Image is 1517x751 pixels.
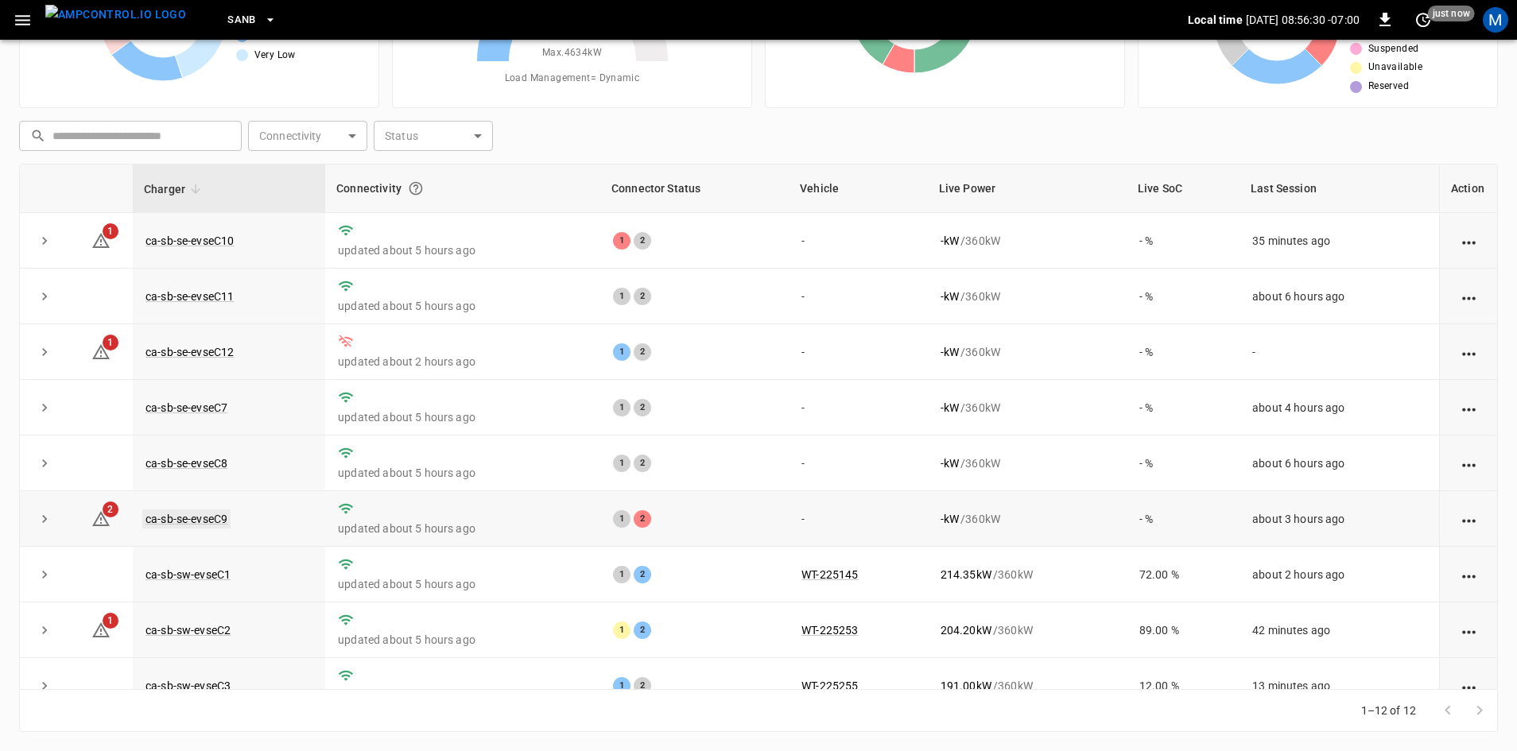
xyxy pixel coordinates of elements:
div: profile-icon [1483,7,1508,33]
div: 1 [613,399,630,416]
div: action cell options [1459,622,1479,638]
span: 1 [103,223,118,239]
a: ca-sb-se-evseC7 [145,401,227,414]
p: Local time [1188,12,1243,28]
div: 2 [634,343,651,361]
a: ca-sb-sw-evseC2 [145,624,231,637]
p: updated about 5 hours ago [338,465,588,481]
p: updated about 5 hours ago [338,242,588,258]
button: expand row [33,618,56,642]
span: Max. 4634 kW [542,45,602,61]
div: 2 [634,399,651,416]
a: 1 [91,345,111,358]
p: updated about 5 hours ago [338,298,588,314]
a: 1 [91,233,111,246]
p: - kW [941,288,959,304]
td: - % [1127,213,1240,269]
div: / 360 kW [941,455,1114,471]
a: WT-225253 [801,624,858,637]
div: / 360 kW [941,511,1114,527]
div: 1 [613,510,630,528]
td: - [789,380,928,436]
a: ca-sb-se-evseC9 [142,509,231,528]
p: updated about 2 hours ago [338,354,588,370]
button: expand row [33,229,56,253]
th: Live SoC [1127,165,1240,213]
p: updated about 5 hours ago [338,632,588,648]
td: - [789,491,928,547]
div: 1 [613,343,630,361]
p: 1–12 of 12 [1361,703,1417,718]
div: action cell options [1459,678,1479,694]
div: 1 [613,455,630,472]
span: Suspended [1368,41,1419,57]
td: 35 minutes ago [1240,213,1439,269]
button: expand row [33,340,56,364]
th: Action [1439,165,1497,213]
p: 191.00 kW [941,678,991,694]
button: expand row [33,451,56,475]
td: about 4 hours ago [1240,380,1439,436]
td: 89.00 % [1127,602,1240,658]
p: - kW [941,511,959,527]
div: action cell options [1459,344,1479,360]
th: Live Power [928,165,1127,213]
td: - % [1127,324,1240,380]
div: action cell options [1459,288,1479,304]
a: ca-sb-sw-evseC3 [145,679,231,692]
button: expand row [33,507,56,531]
th: Vehicle [789,165,928,213]
button: SanB [221,5,283,36]
p: - kW [941,400,959,416]
span: Charger [144,180,206,199]
div: / 360 kW [941,678,1114,694]
div: / 360 kW [941,622,1114,638]
span: SanB [227,11,256,29]
div: 1 [613,288,630,305]
img: ampcontrol.io logo [45,5,186,25]
p: - kW [941,344,959,360]
td: - [789,269,928,324]
div: 1 [613,621,630,639]
div: 1 [613,566,630,583]
td: - % [1127,269,1240,324]
td: 13 minutes ago [1240,658,1439,714]
a: 2 [91,512,111,525]
p: updated about 5 hours ago [338,521,588,536]
div: action cell options [1459,400,1479,416]
div: / 360 kW [941,400,1114,416]
a: 1 [91,623,111,636]
p: updated about 5 hours ago [338,576,588,592]
div: / 360 kW [941,567,1114,583]
th: Last Session [1240,165,1439,213]
a: ca-sb-se-evseC12 [145,346,234,358]
span: 2 [103,501,118,517]
div: 2 [634,510,651,528]
div: / 360 kW [941,233,1114,249]
td: about 6 hours ago [1240,269,1439,324]
p: 204.20 kW [941,622,991,638]
a: ca-sb-se-evseC8 [145,457,227,470]
button: Connection between the charger and our software. [402,174,430,203]
td: 72.00 % [1127,547,1240,602]
div: 2 [634,677,651,695]
td: about 3 hours ago [1240,491,1439,547]
div: 2 [634,566,651,583]
p: 214.35 kW [941,567,991,583]
th: Connector Status [600,165,789,213]
div: / 360 kW [941,344,1114,360]
p: [DATE] 08:56:30 -07:00 [1246,12,1360,28]
div: 2 [634,288,651,305]
button: set refresh interval [1410,7,1436,33]
span: Very Low [254,48,296,64]
td: - [789,213,928,269]
a: ca-sb-se-evseC10 [145,234,234,247]
td: - [789,436,928,491]
div: 1 [613,677,630,695]
td: - % [1127,436,1240,491]
div: / 360 kW [941,288,1114,304]
div: action cell options [1459,511,1479,527]
p: updated about 5 hours ago [338,409,588,425]
div: action cell options [1459,567,1479,583]
a: WT-225145 [801,568,858,581]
